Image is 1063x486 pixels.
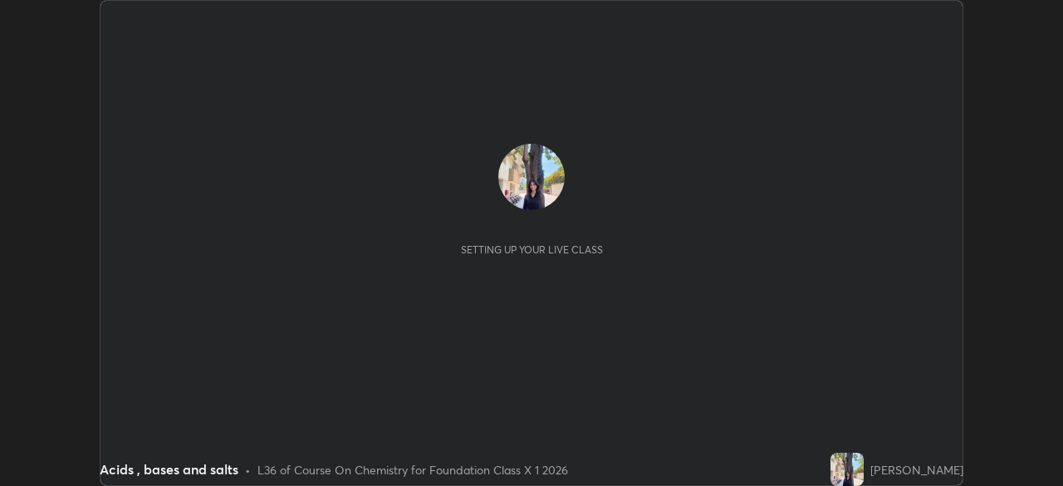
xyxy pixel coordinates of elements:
div: L36 of Course On Chemistry for Foundation Class X 1 2026 [257,461,568,479]
div: • [245,461,251,479]
div: Acids , bases and salts [100,459,238,479]
img: 12d20501be434fab97a938420e4acf76.jpg [830,453,864,486]
img: 12d20501be434fab97a938420e4acf76.jpg [498,144,565,210]
div: Setting up your live class [461,243,603,256]
div: [PERSON_NAME] [870,461,963,479]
